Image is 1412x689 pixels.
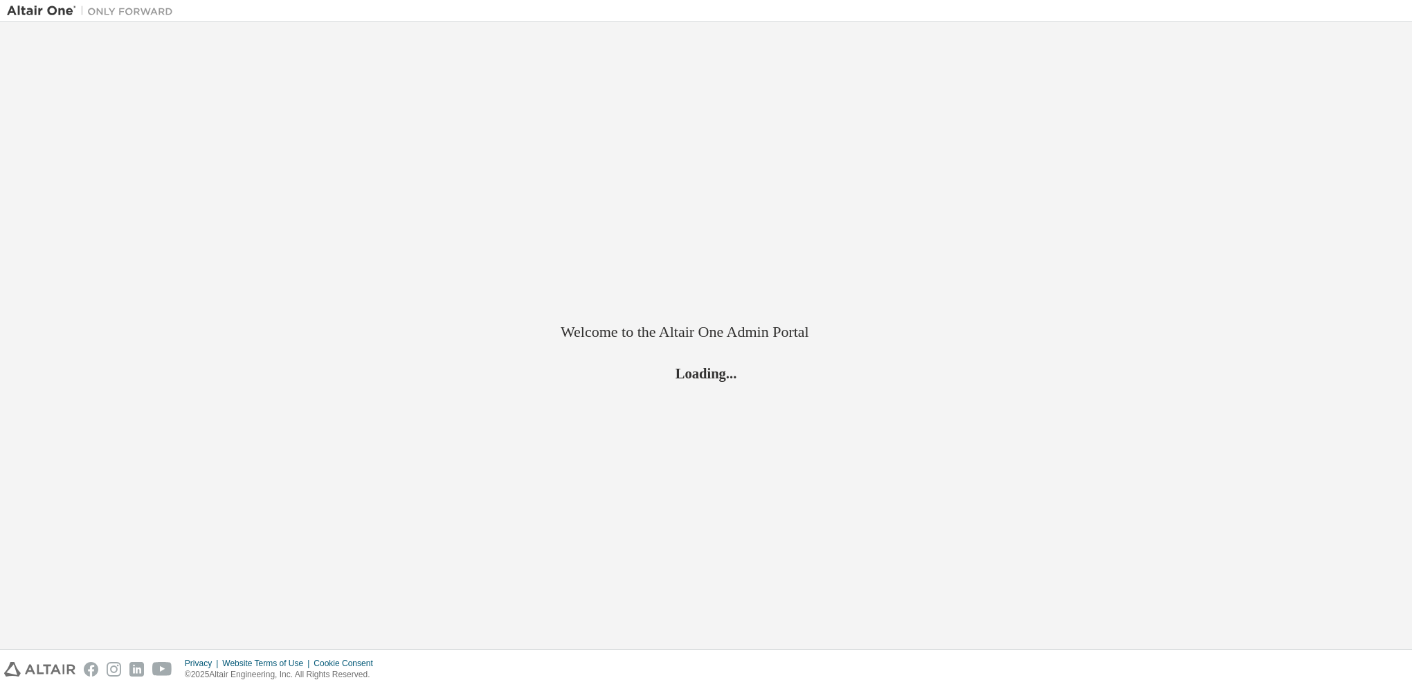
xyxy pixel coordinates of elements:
[222,658,314,669] div: Website Terms of Use
[314,658,381,669] div: Cookie Consent
[152,662,172,677] img: youtube.svg
[561,365,851,383] h2: Loading...
[185,658,222,669] div: Privacy
[561,322,851,342] h2: Welcome to the Altair One Admin Portal
[7,4,180,18] img: Altair One
[84,662,98,677] img: facebook.svg
[107,662,121,677] img: instagram.svg
[4,662,75,677] img: altair_logo.svg
[129,662,144,677] img: linkedin.svg
[185,669,381,681] p: © 2025 Altair Engineering, Inc. All Rights Reserved.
